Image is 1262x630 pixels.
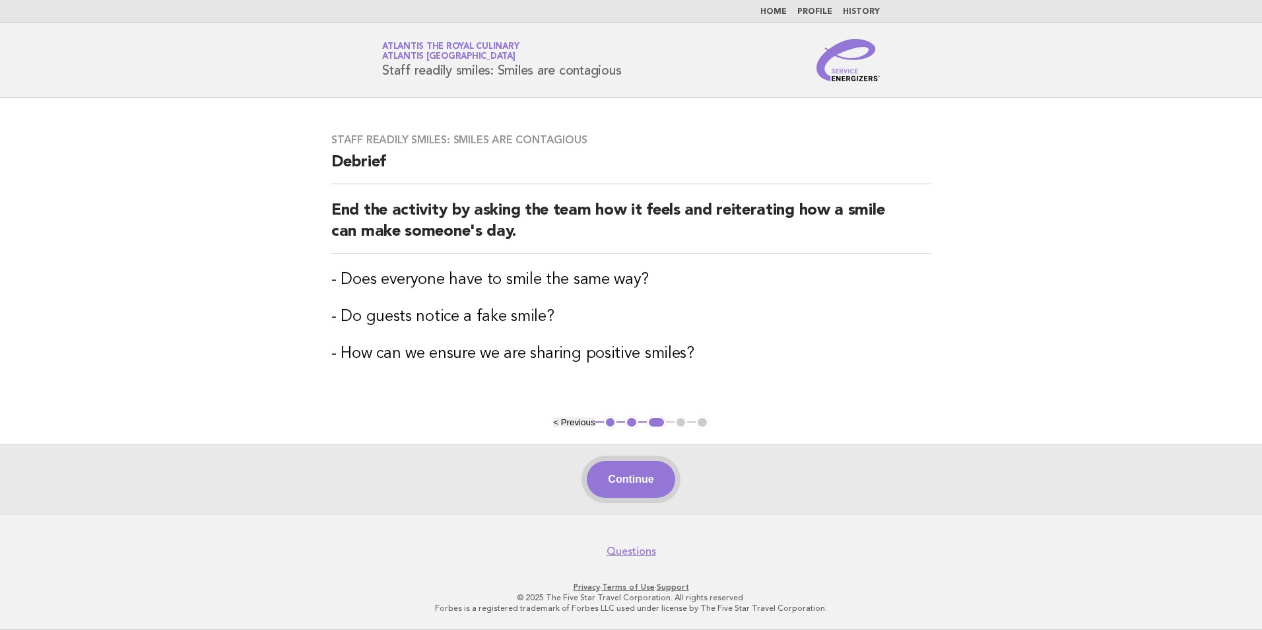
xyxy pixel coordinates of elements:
a: Atlantis the Royal CulinaryAtlantis [GEOGRAPHIC_DATA] [382,42,519,61]
a: History [843,8,880,16]
a: Questions [607,545,656,558]
button: 3 [647,416,666,429]
span: Atlantis [GEOGRAPHIC_DATA] [382,53,515,61]
a: Support [657,582,689,592]
p: Forbes is a registered trademark of Forbes LLC used under license by The Five Star Travel Corpora... [227,603,1035,613]
h3: - Does everyone have to smile the same way? [331,269,931,291]
button: 2 [625,416,638,429]
img: Service Energizers [816,39,880,81]
button: < Previous [553,417,595,427]
a: Profile [797,8,832,16]
a: Terms of Use [602,582,655,592]
p: © 2025 The Five Star Travel Corporation. All rights reserved. [227,592,1035,603]
button: Continue [587,461,675,498]
h3: - Do guests notice a fake smile? [331,306,931,328]
a: Home [760,8,787,16]
h3: Staff readily smiles: Smiles are contagious [331,133,931,147]
p: · · [227,582,1035,592]
a: Privacy [574,582,600,592]
h2: End the activity by asking the team how it feels and reiterating how a smile can make someone's day. [331,200,931,254]
h2: Debrief [331,152,931,184]
button: 1 [604,416,617,429]
h1: Staff readily smiles: Smiles are contagious [382,43,621,77]
h3: - How can we ensure we are sharing positive smiles? [331,343,931,365]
